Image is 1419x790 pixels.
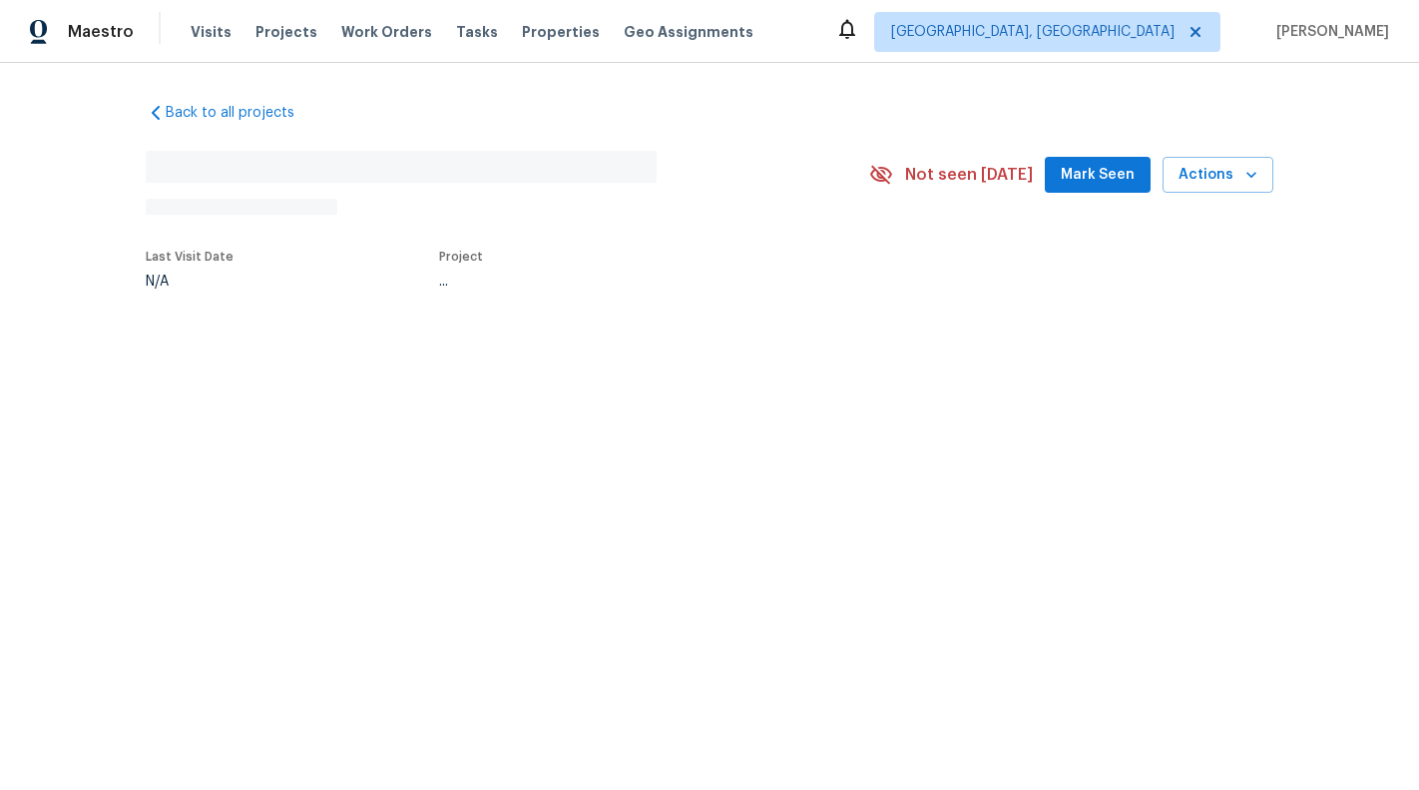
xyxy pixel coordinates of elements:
span: Geo Assignments [624,22,753,42]
div: N/A [146,275,234,289]
span: Actions [1179,163,1257,188]
span: Visits [191,22,232,42]
div: ... [439,275,822,289]
span: [GEOGRAPHIC_DATA], [GEOGRAPHIC_DATA] [891,22,1175,42]
button: Actions [1163,157,1273,194]
span: Maestro [68,22,134,42]
a: Back to all projects [146,103,337,123]
span: Projects [255,22,317,42]
span: Tasks [456,25,498,39]
button: Mark Seen [1045,157,1151,194]
span: Properties [522,22,600,42]
span: Project [439,251,483,263]
span: Mark Seen [1061,163,1135,188]
span: Not seen [DATE] [905,165,1033,185]
span: Work Orders [341,22,432,42]
span: [PERSON_NAME] [1268,22,1389,42]
span: Last Visit Date [146,251,234,263]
